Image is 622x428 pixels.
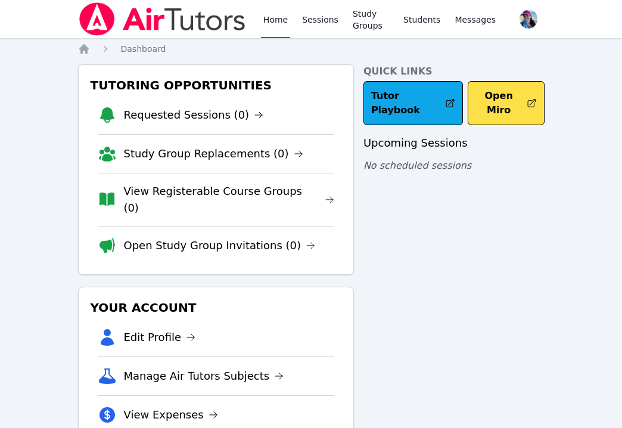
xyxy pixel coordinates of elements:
span: Messages [455,14,496,26]
a: Tutor Playbook [363,81,464,125]
h3: Your Account [88,297,344,318]
h3: Tutoring Opportunities [88,75,344,96]
button: Open Miro [468,81,544,125]
h3: Upcoming Sessions [363,135,545,151]
nav: Breadcrumb [78,43,545,55]
a: View Registerable Course Groups (0) [123,183,334,216]
h4: Quick Links [363,64,545,79]
span: No scheduled sessions [363,160,471,171]
a: View Expenses [124,407,218,423]
a: Dashboard [121,43,166,55]
a: Study Group Replacements (0) [124,145,303,162]
a: Manage Air Tutors Subjects [124,368,284,384]
img: Air Tutors [78,2,247,36]
a: Open Study Group Invitations (0) [124,237,316,254]
a: Requested Sessions (0) [124,107,264,123]
a: Edit Profile [124,329,196,346]
span: Dashboard [121,44,166,54]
